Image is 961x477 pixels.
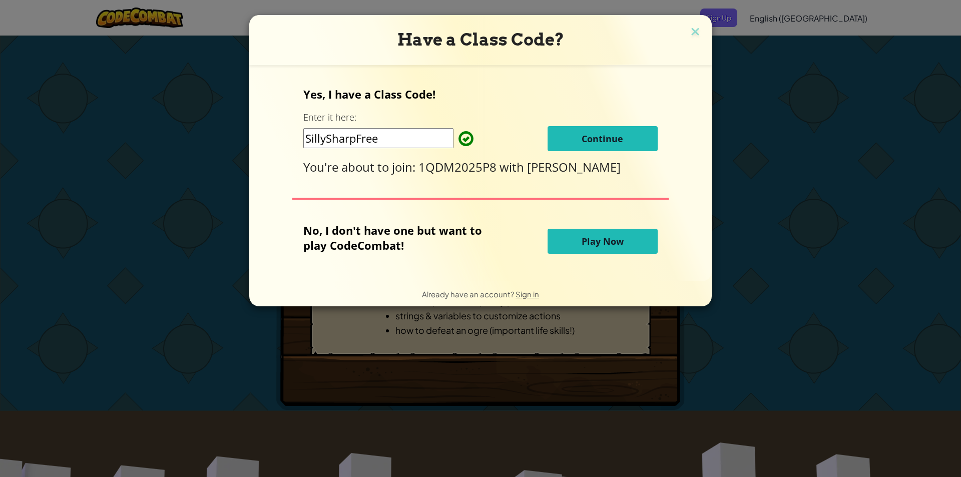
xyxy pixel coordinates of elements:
span: You're about to join: [303,159,418,175]
button: Continue [548,126,658,151]
p: No, I don't have one but want to play CodeCombat! [303,223,497,253]
span: [PERSON_NAME] [527,159,621,175]
span: 1QDM2025P8 [418,159,500,175]
span: Continue [582,133,623,145]
span: Play Now [582,235,624,247]
a: Sign in [516,289,539,299]
label: Enter it here: [303,111,356,124]
img: close icon [689,25,702,40]
p: Yes, I have a Class Code! [303,87,657,102]
span: Already have an account? [422,289,516,299]
button: Play Now [548,229,658,254]
span: with [500,159,527,175]
span: Have a Class Code? [397,30,564,50]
